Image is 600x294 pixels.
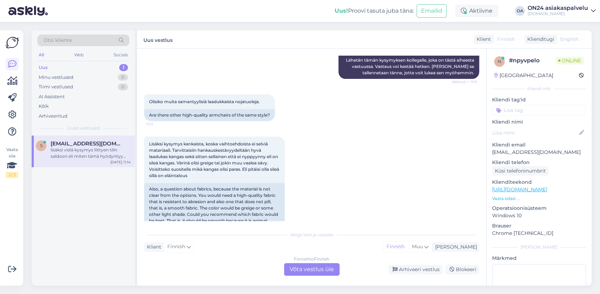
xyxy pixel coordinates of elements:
[51,147,131,159] div: lisäksi vielä kysymys liittyen tilin saldoon eli miten tämä hyödyntyy ostaessa. Minulla on tällä ...
[149,99,260,104] span: Olisiko muita samantyylisiä laadukkaista nojatuoleja.
[474,36,491,43] div: Klient
[37,50,45,60] div: All
[492,96,586,104] p: Kliendi tag'id
[40,143,43,148] span: s
[6,146,18,178] div: Vaata siia
[432,243,477,251] div: [PERSON_NAME]
[110,159,131,165] div: [DATE] 11:14
[144,232,479,238] div: Valige keel ja vastake
[39,93,65,100] div: AI Assistent
[492,141,586,149] p: Kliendi email
[39,103,49,110] div: Kõik
[118,83,128,90] div: 0
[67,125,100,131] span: Uued vestlused
[39,64,48,71] div: Uus
[492,129,578,137] input: Lisa nimi
[451,79,477,85] span: Nähtud ✓ 11:11
[492,230,586,237] p: Chrome [TECHNICAL_ID]
[167,243,185,251] span: Finnish
[492,159,586,166] p: Kliendi telefon
[492,186,547,193] a: [URL][DOMAIN_NAME]
[294,256,329,262] div: Finnish to Finnish
[335,7,348,14] b: Uus!
[51,140,124,147] span: sannaojanen8@gmail.com
[560,36,579,43] span: English
[509,56,555,65] div: # npyvpelo
[118,74,128,81] div: 0
[492,166,549,176] div: Küsi telefoninumbrit
[144,109,275,121] div: Are there other high-quality armchairs of the same style?
[412,243,423,250] span: Muu
[73,50,85,60] div: Web
[492,195,586,202] p: Vaata edasi ...
[455,5,498,17] div: Aktiivne
[6,172,18,178] div: 2 / 3
[445,265,479,274] div: Blokeeri
[284,263,340,276] div: Võta vestlus üle
[146,121,173,127] span: 11:12
[528,5,588,11] div: ON24 asiakaspalvelu
[492,244,586,250] div: [PERSON_NAME]
[6,36,19,49] img: Askly Logo
[492,222,586,230] p: Brauser
[149,141,280,178] span: Lisäksi kysymys kankaista, koska vaihtoehdoista ei selviä materiaali. Tarvittaisiin hankauskestäv...
[338,54,479,79] div: Lähetän tämän kysymyksen kollegalle, joka on tästä aiheesta vastuussa. Vastaus voi kestää hetken....
[494,72,553,79] div: [GEOGRAPHIC_DATA]
[492,212,586,219] p: Windows 10
[417,4,447,18] button: Emailid
[112,50,129,60] div: Socials
[144,243,161,251] div: Klient
[492,105,586,115] input: Lisa tag
[119,64,128,71] div: 1
[524,36,554,43] div: Klienditugi
[492,255,586,262] p: Märkmed
[383,242,408,252] div: Finnish
[492,86,586,92] div: Kliendi info
[143,35,173,44] label: Uus vestlus
[144,183,285,233] div: Also, a question about fabrics, because the material is not clear from the options. You would nee...
[497,36,515,43] span: Finnish
[555,57,584,64] span: Online
[498,59,501,64] span: n
[515,6,525,16] div: OA
[39,113,67,120] div: Arhiveeritud
[44,37,72,44] span: Otsi kliente
[528,11,588,17] div: [DOMAIN_NAME]
[492,205,586,212] p: Operatsioonisüsteem
[492,179,586,186] p: Klienditeekond
[492,118,586,126] p: Kliendi nimi
[388,265,443,274] div: Arhiveeri vestlus
[39,83,73,90] div: Tiimi vestlused
[492,149,586,156] p: [EMAIL_ADDRESS][DOMAIN_NAME]
[528,5,596,17] a: ON24 asiakaspalvelu[DOMAIN_NAME]
[335,7,414,15] div: Proovi tasuta juba täna:
[39,74,73,81] div: Minu vestlused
